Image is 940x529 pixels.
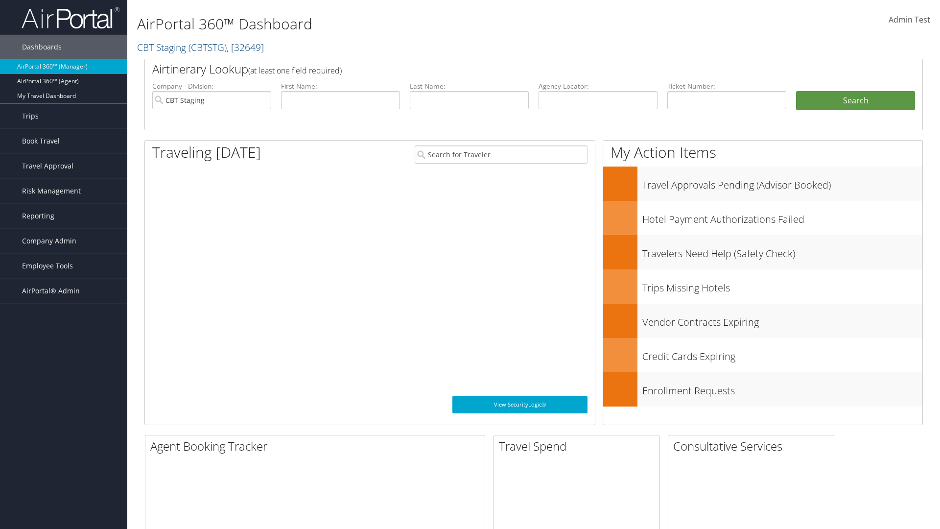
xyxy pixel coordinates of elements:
a: View SecurityLogic® [452,396,587,413]
h3: Trips Missing Hotels [642,276,922,295]
label: Agency Locator: [539,81,658,91]
label: First Name: [281,81,400,91]
button: Search [796,91,915,111]
span: Dashboards [22,35,62,59]
h2: Consultative Services [673,438,834,455]
span: AirPortal® Admin [22,279,80,303]
h3: Enrollment Requests [642,379,922,398]
span: Trips [22,104,39,128]
h3: Vendor Contracts Expiring [642,311,922,329]
span: Company Admin [22,229,76,253]
input: Search for Traveler [415,145,587,164]
label: Ticket Number: [667,81,786,91]
h1: Traveling [DATE] [152,142,261,163]
span: Employee Tools [22,254,73,278]
label: Company - Division: [152,81,271,91]
h1: My Action Items [603,142,922,163]
label: Last Name: [410,81,529,91]
span: Admin Test [889,14,930,25]
span: Reporting [22,204,54,228]
a: Admin Test [889,5,930,35]
h3: Hotel Payment Authorizations Failed [642,208,922,226]
h2: Travel Spend [499,438,659,455]
img: airportal-logo.png [22,6,119,29]
span: (at least one field required) [248,65,342,76]
a: CBT Staging [137,41,264,54]
h2: Agent Booking Tracker [150,438,485,455]
h3: Travel Approvals Pending (Advisor Booked) [642,173,922,192]
h2: Airtinerary Lookup [152,61,850,77]
a: Travelers Need Help (Safety Check) [603,235,922,269]
span: , [ 32649 ] [227,41,264,54]
a: Trips Missing Hotels [603,269,922,304]
h1: AirPortal 360™ Dashboard [137,14,666,34]
span: Risk Management [22,179,81,203]
span: Book Travel [22,129,60,153]
h3: Travelers Need Help (Safety Check) [642,242,922,261]
a: Hotel Payment Authorizations Failed [603,201,922,235]
a: Vendor Contracts Expiring [603,304,922,338]
h3: Credit Cards Expiring [642,345,922,363]
span: ( CBTSTG ) [188,41,227,54]
a: Travel Approvals Pending (Advisor Booked) [603,167,922,201]
a: Enrollment Requests [603,372,922,407]
span: Travel Approval [22,154,73,178]
a: Credit Cards Expiring [603,338,922,372]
